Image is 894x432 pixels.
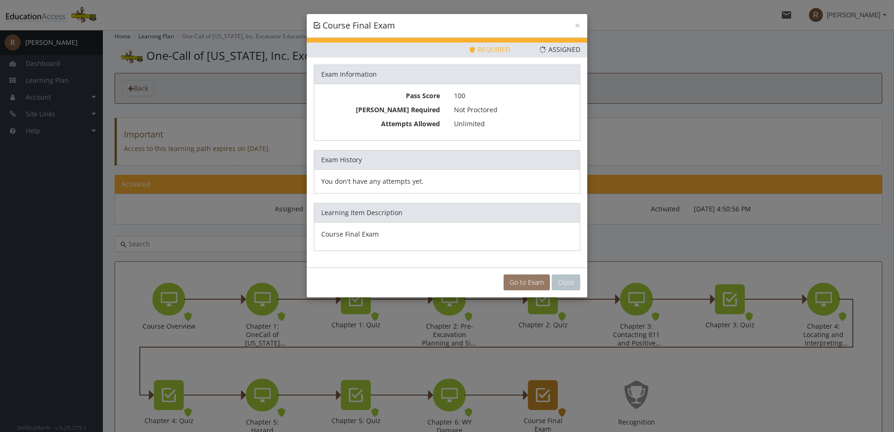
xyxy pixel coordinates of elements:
[552,274,580,290] button: Close
[454,105,573,115] p: Not Proctored
[323,20,395,31] span: Course Final Exam
[381,119,440,128] strong: Attempts Allowed
[575,21,580,30] button: ×
[469,45,510,54] span: Required
[540,45,580,54] span: Assigned
[356,105,440,114] strong: [PERSON_NAME] Required
[321,70,377,79] span: Exam Information
[454,91,573,101] p: 100
[321,177,573,186] div: You don't have any attempts yet.
[321,230,573,239] p: Course Final Exam
[504,274,550,290] a: Go to Exam
[406,91,440,100] strong: Pass Score
[321,155,362,164] span: Exam History
[454,119,573,129] p: Unlimited
[314,203,580,222] div: Learning Item Description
